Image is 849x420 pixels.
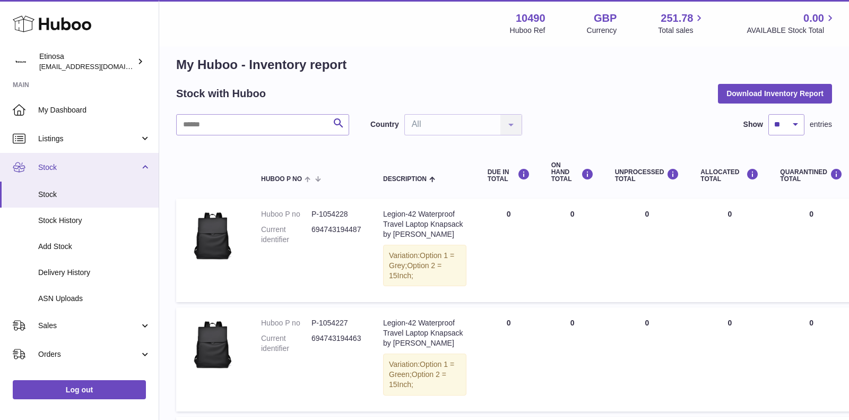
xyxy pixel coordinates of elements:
[38,242,151,252] span: Add Stock
[780,168,843,183] div: QUARANTINED Total
[38,268,151,278] span: Delivery History
[38,294,151,304] span: ASN Uploads
[541,199,604,302] td: 0
[803,11,824,25] span: 0.00
[690,199,769,302] td: 0
[488,168,530,183] div: DUE IN TOTAL
[187,209,240,262] img: product image
[747,25,836,36] span: AVAILABLE Stock Total
[38,162,140,173] span: Stock
[541,307,604,411] td: 0
[809,319,813,327] span: 0
[383,176,427,183] span: Description
[615,168,680,183] div: UNPROCESSED Total
[187,318,240,371] img: product image
[383,354,466,396] div: Variation:
[311,318,362,328] dd: P-1054227
[176,56,832,73] h1: My Huboo - Inventory report
[311,225,362,245] dd: 694743194487
[383,245,466,287] div: Variation:
[690,307,769,411] td: 0
[383,318,466,348] div: Legion-42 Waterproof Travel Laptop Knapsack by [PERSON_NAME]
[311,333,362,354] dd: 694743194463
[389,251,454,270] span: Option 1 = Grey;
[477,307,541,411] td: 0
[38,216,151,226] span: Stock History
[38,190,151,200] span: Stock
[389,360,454,379] span: Option 1 = Green;
[809,210,813,218] span: 0
[261,176,302,183] span: Huboo P no
[516,11,545,25] strong: 10490
[261,225,311,245] dt: Current identifier
[13,380,146,399] a: Log out
[389,261,441,280] span: Option 2 = 15Inch;
[261,333,311,354] dt: Current identifier
[13,54,29,70] img: Wolphuk@gmail.com
[39,62,156,71] span: [EMAIL_ADDRESS][DOMAIN_NAME]
[587,25,617,36] div: Currency
[658,25,705,36] span: Total sales
[38,105,151,115] span: My Dashboard
[747,11,836,36] a: 0.00 AVAILABLE Stock Total
[604,199,690,302] td: 0
[383,209,466,239] div: Legion-42 Waterproof Travel Laptop Knapsack by [PERSON_NAME]
[718,84,832,103] button: Download Inventory Report
[810,119,832,130] span: entries
[661,11,693,25] span: 251.78
[743,119,763,130] label: Show
[594,11,617,25] strong: GBP
[38,321,140,331] span: Sales
[261,209,311,219] dt: Huboo P no
[38,134,140,144] span: Listings
[311,209,362,219] dd: P-1054228
[700,168,759,183] div: ALLOCATED Total
[261,318,311,328] dt: Huboo P no
[389,370,446,389] span: Option 2 = 15Inch;
[510,25,545,36] div: Huboo Ref
[551,162,594,183] div: ON HAND Total
[38,349,140,359] span: Orders
[370,119,399,130] label: Country
[604,307,690,411] td: 0
[39,52,135,72] div: Etinosa
[176,87,266,101] h2: Stock with Huboo
[658,11,705,36] a: 251.78 Total sales
[477,199,541,302] td: 0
